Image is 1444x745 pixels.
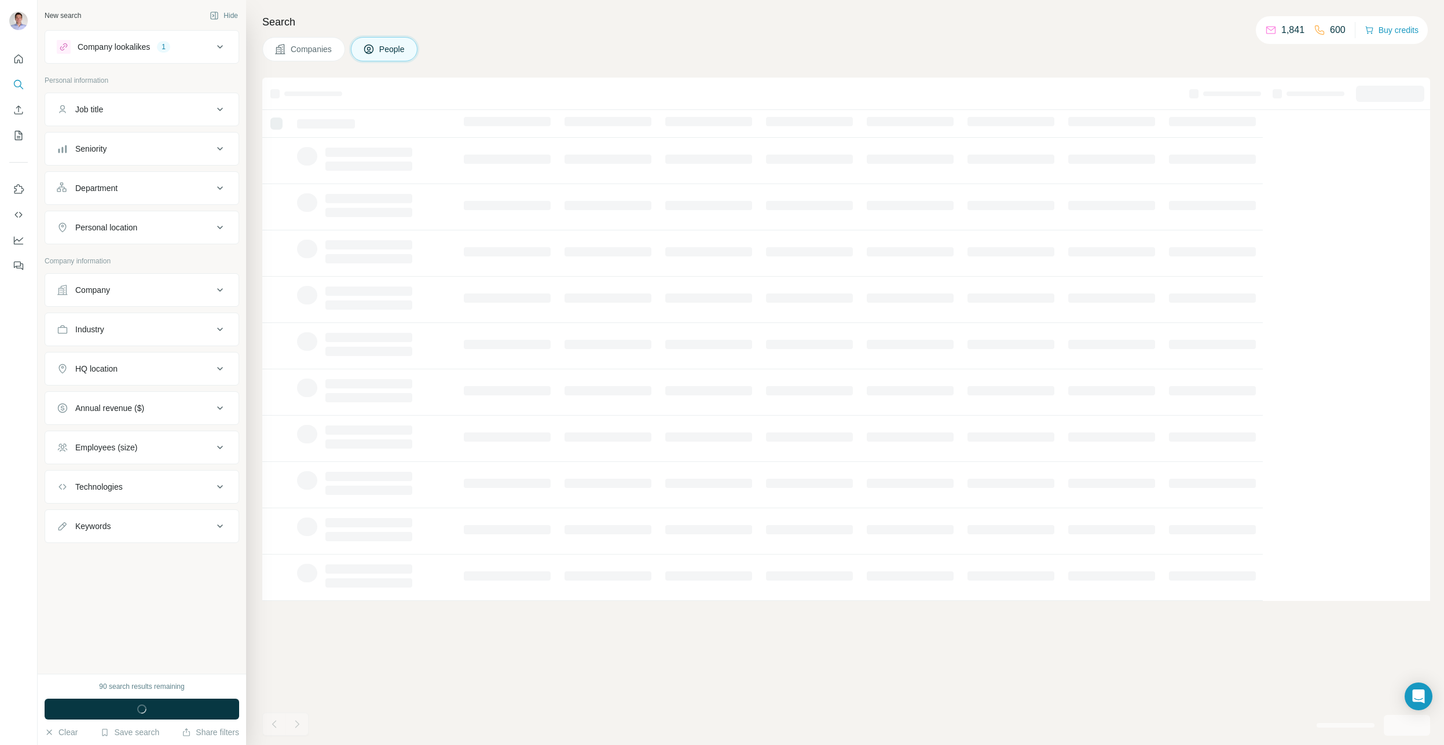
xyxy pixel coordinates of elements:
div: Open Intercom Messenger [1405,682,1432,710]
p: 600 [1330,23,1346,37]
div: Industry [75,324,104,335]
h4: Search [262,14,1430,30]
button: Technologies [45,473,239,501]
button: Department [45,174,239,202]
div: Company [75,284,110,296]
div: Job title [75,104,103,115]
button: HQ location [45,355,239,383]
button: Quick start [9,49,28,69]
button: Hide [201,7,246,24]
div: New search [45,10,81,21]
button: Use Surfe API [9,204,28,225]
div: Company lookalikes [78,41,150,53]
button: Share filters [182,726,239,738]
button: Annual revenue ($) [45,394,239,422]
button: Dashboard [9,230,28,251]
div: Keywords [75,520,111,532]
button: Search [9,74,28,95]
button: Use Surfe on LinkedIn [9,179,28,200]
button: Employees (size) [45,434,239,461]
div: 1 [157,42,170,52]
img: Avatar [9,12,28,30]
div: Seniority [75,143,107,155]
button: Company [45,276,239,304]
div: Technologies [75,481,123,493]
span: People [379,43,406,55]
button: Clear [45,726,78,738]
div: Annual revenue ($) [75,402,144,414]
span: Companies [291,43,333,55]
button: Enrich CSV [9,100,28,120]
div: 90 search results remaining [99,681,184,692]
p: Company information [45,256,239,266]
div: Employees (size) [75,442,137,453]
button: Industry [45,315,239,343]
button: Seniority [45,135,239,163]
button: Save search [100,726,159,738]
button: Job title [45,96,239,123]
div: HQ location [75,363,118,375]
div: Personal location [75,222,137,233]
button: Personal location [45,214,239,241]
button: Keywords [45,512,239,540]
button: Company lookalikes1 [45,33,239,61]
button: Buy credits [1365,22,1419,38]
p: 1,841 [1281,23,1304,37]
button: Feedback [9,255,28,276]
button: My lists [9,125,28,146]
div: Department [75,182,118,194]
p: Personal information [45,75,239,86]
